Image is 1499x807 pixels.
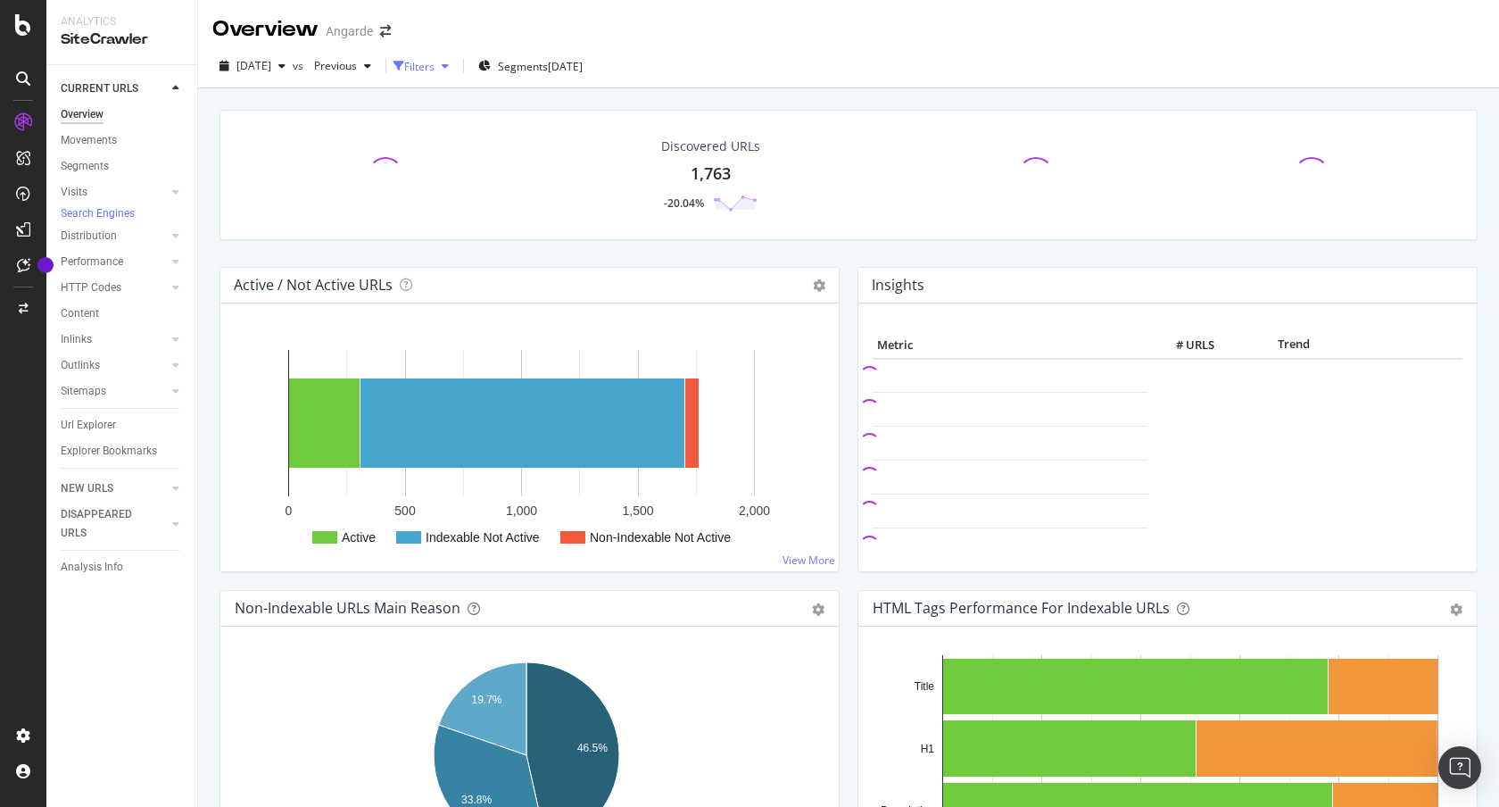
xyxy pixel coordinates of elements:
a: Explorer Bookmarks [61,442,185,461]
div: Explorer Bookmarks [61,442,157,461]
i: Options [813,279,825,292]
a: Visits [61,183,167,202]
text: 500 [394,503,416,518]
div: Analysis Info [61,558,123,577]
div: Url Explorer [61,416,116,435]
a: Analysis Info [61,558,185,577]
text: 19.7% [471,694,501,706]
button: [DATE] [212,52,293,80]
a: Outlinks [61,356,167,375]
a: Search Engines [61,205,153,223]
text: Non-Indexable Not Active [590,530,731,545]
div: Discovered URLs [661,137,760,155]
button: Filters [393,52,456,80]
span: vs [293,58,307,73]
div: [DATE] [548,59,583,74]
button: Previous [307,52,378,80]
div: Open Intercom Messenger [1438,746,1481,789]
div: arrow-right-arrow-left [380,25,391,37]
div: HTTP Codes [61,279,121,297]
text: H1 [921,743,935,755]
a: Movements [61,131,185,150]
div: Overview [61,105,104,124]
a: Sitemaps [61,382,167,401]
text: 33.8% [461,794,492,806]
a: View More [783,553,835,568]
a: Segments [61,157,185,176]
svg: A chart. [235,332,818,557]
div: SiteCrawler [61,29,183,50]
text: 0 [286,503,293,518]
div: Outlinks [61,356,100,375]
div: gear [812,603,824,616]
div: Performance [61,253,123,271]
div: Overview [212,14,319,45]
text: 1,000 [506,503,537,518]
text: Indexable Not Active [426,530,540,545]
th: # URLS [1147,332,1219,359]
div: Search Engines [61,206,135,221]
text: 46.5% [577,742,608,754]
h4: Active / Not Active URLs [234,273,393,297]
div: Analytics [61,14,183,29]
div: Tooltip anchor [37,257,54,273]
a: DISAPPEARED URLS [61,505,167,543]
th: Metric [873,332,1147,359]
span: Segments [498,59,548,74]
button: Segments[DATE] [471,52,590,80]
div: Segments [61,157,109,176]
a: Inlinks [61,330,167,349]
span: 2025 Aug. 17th [236,58,271,73]
div: Content [61,304,99,323]
div: CURRENT URLS [61,79,138,98]
div: NEW URLS [61,479,113,498]
th: Trend [1219,332,1369,359]
div: HTML Tags Performance for Indexable URLs [873,599,1170,617]
div: Filters [404,59,435,74]
div: DISAPPEARED URLS [61,505,151,543]
a: Url Explorer [61,416,185,435]
a: Performance [61,253,167,271]
div: -20.04% [664,196,704,211]
a: Distribution [61,227,167,245]
span: Previous [307,58,357,73]
div: Movements [61,131,117,150]
div: Distribution [61,227,117,245]
div: 1,763 [691,162,731,186]
div: gear [1450,603,1462,616]
a: Overview [61,105,185,124]
div: Angarde [326,22,373,40]
div: Inlinks [61,330,92,349]
h4: Insights [872,273,924,297]
text: 2,000 [739,503,770,518]
div: Sitemaps [61,382,106,401]
text: 1,500 [622,503,653,518]
text: Title [915,680,935,693]
a: Content [61,304,185,323]
div: Visits [61,183,87,202]
text: Active [342,530,376,545]
a: HTTP Codes [61,279,167,297]
div: Non-Indexable URLs Main Reason [235,599,460,617]
a: NEW URLS [61,479,167,498]
a: CURRENT URLS [61,79,167,98]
